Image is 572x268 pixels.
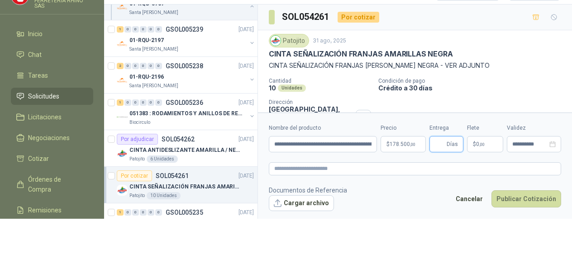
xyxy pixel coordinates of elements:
[28,133,70,143] span: Negociaciones
[28,29,43,39] span: Inicio
[117,134,158,145] div: Por adjudicar
[269,78,371,84] p: Cantidad
[269,84,276,92] p: 10
[129,36,164,45] p: 01-RQU-2197
[467,136,503,152] p: $ 0,00
[28,50,42,60] span: Chat
[378,84,568,92] p: Crédito a 30 días
[238,99,254,107] p: [DATE]
[129,46,178,53] p: Santa [PERSON_NAME]
[117,112,128,122] img: Company Logo
[11,46,93,63] a: Chat
[390,141,415,147] span: 178.500
[338,12,379,23] div: Por cotizar
[269,49,453,59] p: CINTA SEÑALIZACIÓN FRANJAS AMARILLAS NEGRA
[269,34,309,47] div: Patojito
[491,190,561,207] button: Publicar Cotización
[148,99,154,106] div: 0
[124,26,131,33] div: 0
[129,146,242,155] p: CINTA ANTIDESLIZANTE AMARILLA / NEGRA
[28,205,62,215] span: Remisiones
[166,99,203,106] p: GSOL005236
[140,99,147,106] div: 0
[117,26,124,33] div: 1
[129,73,164,81] p: 01-RQU-2196
[162,136,195,142] p: SOL054262
[269,105,352,136] p: [GEOGRAPHIC_DATA], [STREET_ADDRESS] Santander de Quilichao , Cauca
[269,61,561,71] p: CINTA SEÑALIZACIÓN FRANJAS [PERSON_NAME] NEGRA - VER ADJUNTO
[129,183,242,191] p: CINTA SEÑALIZACIÓN FRANJAS AMARILLAS NEGRA
[117,38,128,49] img: Company Logo
[410,142,415,147] span: ,00
[28,112,62,122] span: Licitaciones
[117,148,128,159] img: Company Logo
[117,207,256,236] a: 1 0 0 0 0 0 GSOL005235[DATE]
[124,99,131,106] div: 0
[132,99,139,106] div: 0
[148,26,154,33] div: 0
[282,10,330,24] h3: SOL054261
[104,167,257,203] a: Por cotizarSOL054261[DATE] Company LogoCINTA SEÑALIZACIÓN FRANJAS AMARILLAS NEGRAPatojito10 Unidades
[11,129,93,146] a: Negociaciones
[429,124,463,132] label: Entrega
[147,192,181,199] div: 10 Unidades
[238,62,254,71] p: [DATE]
[117,63,124,69] div: 2
[117,61,256,89] a: 2 0 0 0 0 0 GSOL005238[DATE] Company Logo01-RQU-2196Santa [PERSON_NAME]
[155,26,162,33] div: 0
[28,71,48,80] span: Tareas
[271,36,281,46] img: Company Logo
[117,185,128,196] img: Company Logo
[124,209,131,216] div: 0
[447,136,458,152] span: Días
[28,154,49,164] span: Cotizar
[155,63,162,69] div: 0
[117,75,128,86] img: Company Logo
[11,202,93,219] a: Remisiones
[132,26,139,33] div: 0
[148,209,154,216] div: 0
[140,63,147,69] div: 0
[117,97,256,126] a: 1 0 0 0 0 0 GSOL005236[DATE] Company Logo051383 : RODAMIENTOS Y ANILLOS DE RETENCION RUEDASBiocir...
[140,209,147,216] div: 0
[238,208,254,217] p: [DATE]
[129,119,150,126] p: Biocirculo
[156,173,189,179] p: SOL054261
[166,26,203,33] p: GSOL005239
[28,174,85,194] span: Órdenes de Compra
[132,63,139,69] div: 0
[129,82,178,89] p: Santa [PERSON_NAME]
[476,141,485,147] span: 0
[117,209,124,216] div: 1
[155,99,162,106] div: 0
[278,85,306,92] div: Unidades
[238,172,254,180] p: [DATE]
[124,63,131,69] div: 0
[117,99,124,106] div: 1
[269,195,334,212] button: Cargar archivo
[11,67,93,84] a: Tareas
[117,2,128,13] img: Company Logo
[129,9,178,16] p: Santa [PERSON_NAME]
[132,209,139,216] div: 0
[269,124,377,132] label: Nombre del producto
[155,209,162,216] div: 0
[148,63,154,69] div: 0
[129,155,145,163] p: Patojito
[507,124,561,132] label: Validez
[381,136,426,152] p: $178.500,00
[166,209,203,216] p: GSOL005235
[238,25,254,34] p: [DATE]
[238,135,254,144] p: [DATE]
[467,124,503,132] label: Flete
[147,155,178,163] div: 6 Unidades
[11,88,93,105] a: Solicitudes
[451,190,488,207] button: Cancelar
[269,185,347,195] p: Documentos de Referencia
[166,63,203,69] p: GSOL005238
[117,170,152,181] div: Por cotizar
[117,24,256,53] a: 1 0 0 0 0 0 GSOL005239[DATE] Company Logo01-RQU-2197Santa [PERSON_NAME]
[381,124,426,132] label: Precio
[129,109,242,118] p: 051383 : RODAMIENTOS Y ANILLOS DE RETENCION RUEDAS
[129,192,145,199] p: Patojito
